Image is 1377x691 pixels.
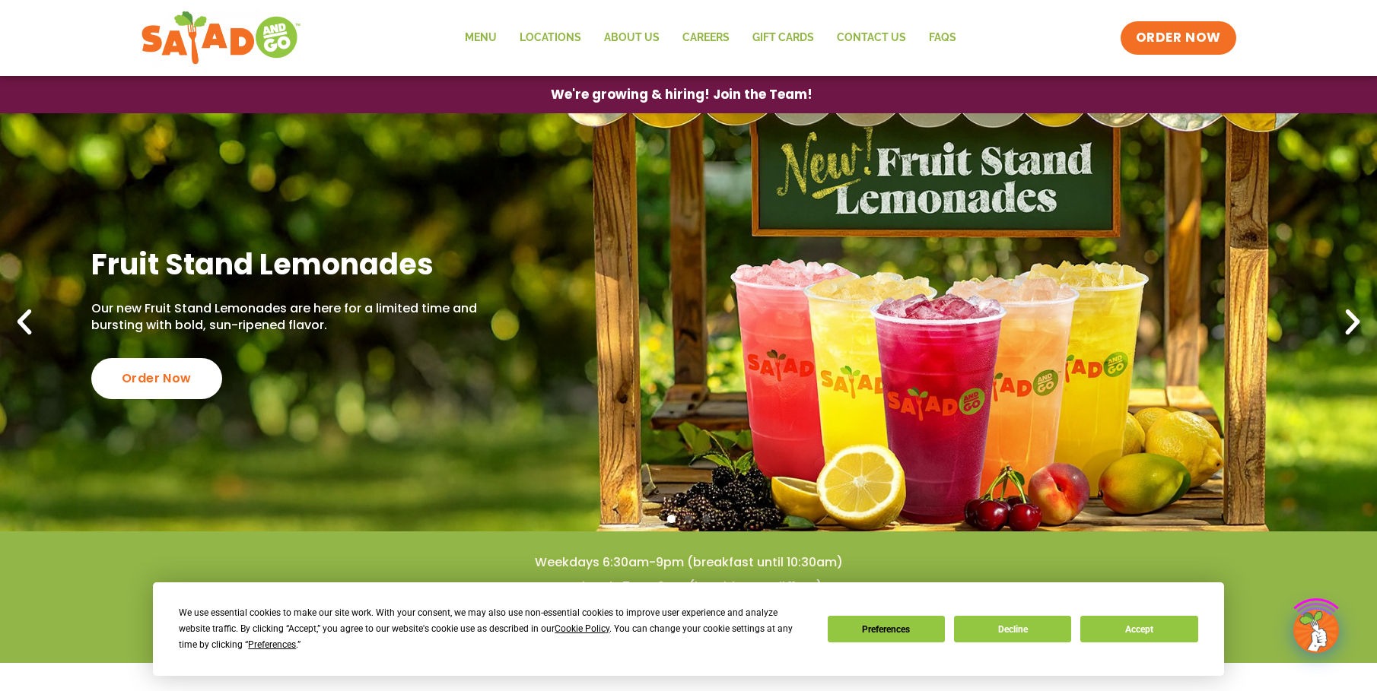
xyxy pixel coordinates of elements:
a: We're growing & hiring! Join the Team! [528,77,835,113]
span: ORDER NOW [1136,29,1221,47]
div: Cookie Consent Prompt [153,582,1224,676]
span: Go to slide 2 [685,515,693,523]
h4: Weekends 7am-9pm (breakfast until 11am) [30,578,1347,595]
nav: Menu [453,21,968,55]
button: Decline [954,616,1071,642]
img: new-SAG-logo-768×292 [141,8,301,68]
span: We're growing & hiring! Join the Team! [551,88,813,101]
h2: Fruit Stand Lemonades [91,246,516,283]
span: Go to slide 3 [702,515,711,523]
div: We use essential cookies to make our site work. With your consent, we may also use non-essential ... [179,605,809,653]
a: ORDER NOW [1121,21,1236,55]
a: About Us [593,21,671,55]
button: Preferences [828,616,945,642]
div: Next slide [1336,306,1369,339]
a: Locations [508,21,593,55]
a: Menu [453,21,508,55]
a: Careers [671,21,741,55]
a: Contact Us [825,21,917,55]
span: Preferences [248,639,296,650]
h4: Weekdays 6:30am-9pm (breakfast until 10:30am) [30,554,1347,571]
p: Our new Fruit Stand Lemonades are here for a limited time and bursting with bold, sun-ripened fla... [91,300,516,334]
div: Order Now [91,358,222,399]
button: Accept [1080,616,1197,642]
span: Go to slide 1 [667,515,676,523]
a: GIFT CARDS [741,21,825,55]
a: FAQs [917,21,968,55]
div: Previous slide [8,306,41,339]
span: Cookie Policy [555,623,609,634]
